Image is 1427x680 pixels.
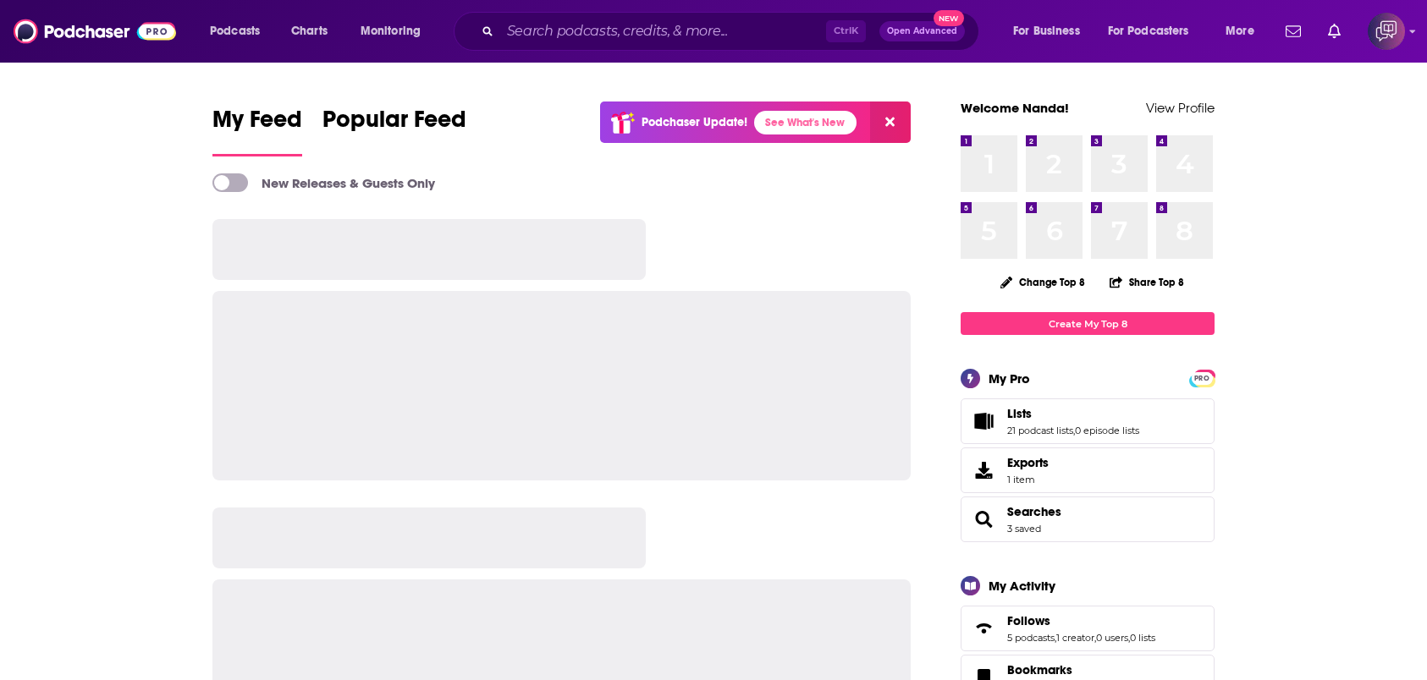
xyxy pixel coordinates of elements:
[1109,266,1185,299] button: Share Top 8
[1130,632,1155,644] a: 0 lists
[210,19,260,43] span: Podcasts
[879,21,965,41] button: Open AdvancedNew
[1007,613,1155,628] a: Follows
[934,10,964,26] span: New
[961,398,1215,444] span: Lists
[967,409,1000,433] a: Lists
[1226,19,1254,43] span: More
[967,617,1000,640] a: Follows
[349,18,443,45] button: open menu
[1007,455,1049,470] span: Exports
[990,271,1095,293] button: Change Top 8
[1013,19,1080,43] span: For Business
[322,105,466,156] a: Popular Feed
[470,12,995,51] div: Search podcasts, credits, & more...
[887,27,957,36] span: Open Advanced
[989,370,1030,387] div: My Pro
[1007,523,1041,535] a: 3 saved
[198,18,282,45] button: open menu
[500,18,826,45] input: Search podcasts, credits, & more...
[1192,372,1212,385] span: PRO
[1001,18,1101,45] button: open menu
[754,111,857,134] a: See What's New
[1146,100,1215,116] a: View Profile
[1279,17,1308,46] a: Show notifications dropdown
[361,19,421,43] span: Monitoring
[1007,474,1049,485] span: 1 item
[291,19,328,43] span: Charts
[1007,662,1072,677] span: Bookmarks
[1055,632,1056,644] span: ,
[212,173,435,192] a: New Releases & Guests Only
[1368,13,1405,50] img: User Profile
[826,20,866,42] span: Ctrl K
[1007,613,1050,628] span: Follows
[1192,371,1212,384] a: PRO
[1007,632,1055,644] a: 5 podcasts
[1094,632,1096,644] span: ,
[1007,425,1073,436] a: 21 podcast lists
[1096,632,1128,644] a: 0 users
[1368,13,1405,50] button: Show profile menu
[642,115,747,129] p: Podchaser Update!
[1097,18,1214,45] button: open menu
[961,100,1069,116] a: Welcome Nanda!
[212,105,302,144] span: My Feed
[1321,17,1347,46] a: Show notifications dropdown
[1073,425,1075,436] span: ,
[1007,406,1032,421] span: Lists
[961,496,1215,542] span: Searches
[1075,425,1139,436] a: 0 episode lists
[961,447,1215,493] a: Exports
[1056,632,1094,644] a: 1 creator
[280,18,338,45] a: Charts
[1368,13,1405,50] span: Logged in as corioliscompany
[961,606,1215,651] span: Follows
[1007,406,1139,421] a: Lists
[1007,662,1099,677] a: Bookmarks
[967,507,1000,531] a: Searches
[212,105,302,156] a: My Feed
[989,578,1055,594] div: My Activity
[1108,19,1189,43] span: For Podcasters
[967,458,1000,482] span: Exports
[961,312,1215,335] a: Create My Top 8
[1214,18,1275,45] button: open menu
[1007,504,1061,519] a: Searches
[1128,632,1130,644] span: ,
[322,105,466,144] span: Popular Feed
[14,15,176,47] img: Podchaser - Follow, Share and Rate Podcasts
